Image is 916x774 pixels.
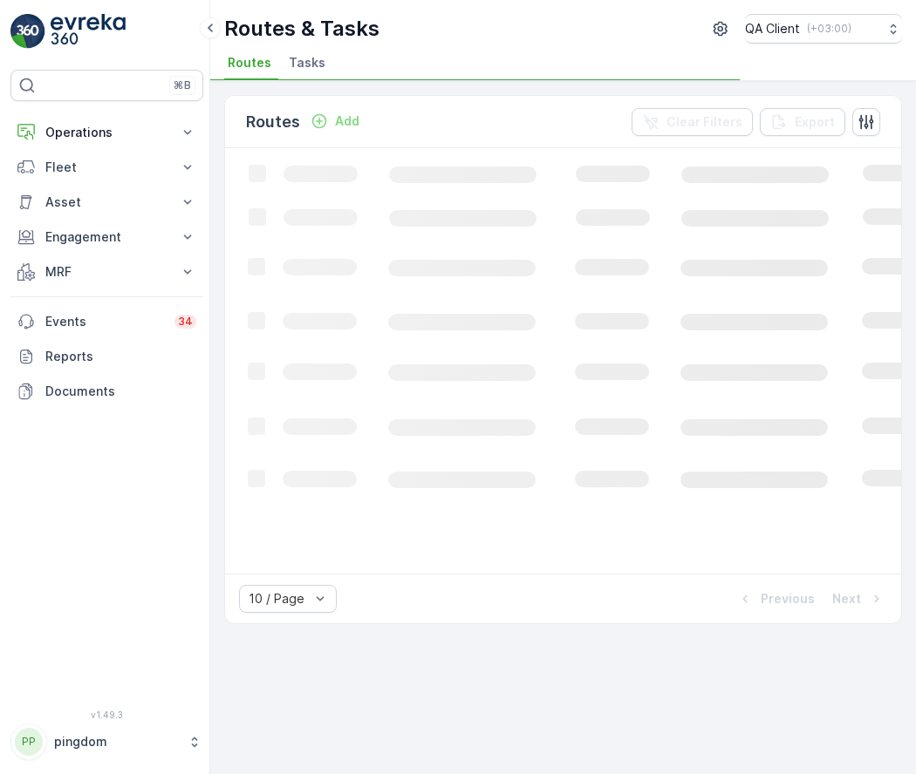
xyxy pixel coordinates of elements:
[760,108,845,136] button: Export
[10,14,45,49] img: logo
[228,54,271,71] span: Routes
[666,113,742,131] p: Clear Filters
[45,193,168,211] p: Asset
[246,110,300,134] p: Routes
[745,20,800,37] p: QA Client
[45,348,196,365] p: Reports
[45,383,196,400] p: Documents
[335,112,359,130] p: Add
[10,723,203,760] button: PPpingdom
[795,113,835,131] p: Export
[174,78,191,92] p: ⌘B
[632,108,753,136] button: Clear Filters
[831,588,887,609] button: Next
[45,159,168,176] p: Fleet
[289,54,325,71] span: Tasks
[10,304,203,339] a: Events34
[45,313,164,330] p: Events
[178,315,193,329] p: 34
[51,14,126,49] img: logo_light-DOdMpM7g.png
[54,733,179,750] p: pingdom
[10,709,203,720] span: v 1.49.3
[15,728,43,756] div: PP
[45,124,168,141] p: Operations
[10,255,203,289] button: MRF
[10,115,203,150] button: Operations
[832,590,861,608] p: Next
[45,263,168,281] p: MRF
[224,15,379,43] p: Routes & Tasks
[735,588,817,609] button: Previous
[10,185,203,220] button: Asset
[45,228,168,246] p: Engagement
[10,220,203,255] button: Engagement
[10,339,203,374] a: Reports
[761,590,815,608] p: Previous
[807,22,851,36] p: ( +03:00 )
[10,374,203,409] a: Documents
[304,111,366,132] button: Add
[745,14,902,44] button: QA Client(+03:00)
[10,150,203,185] button: Fleet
